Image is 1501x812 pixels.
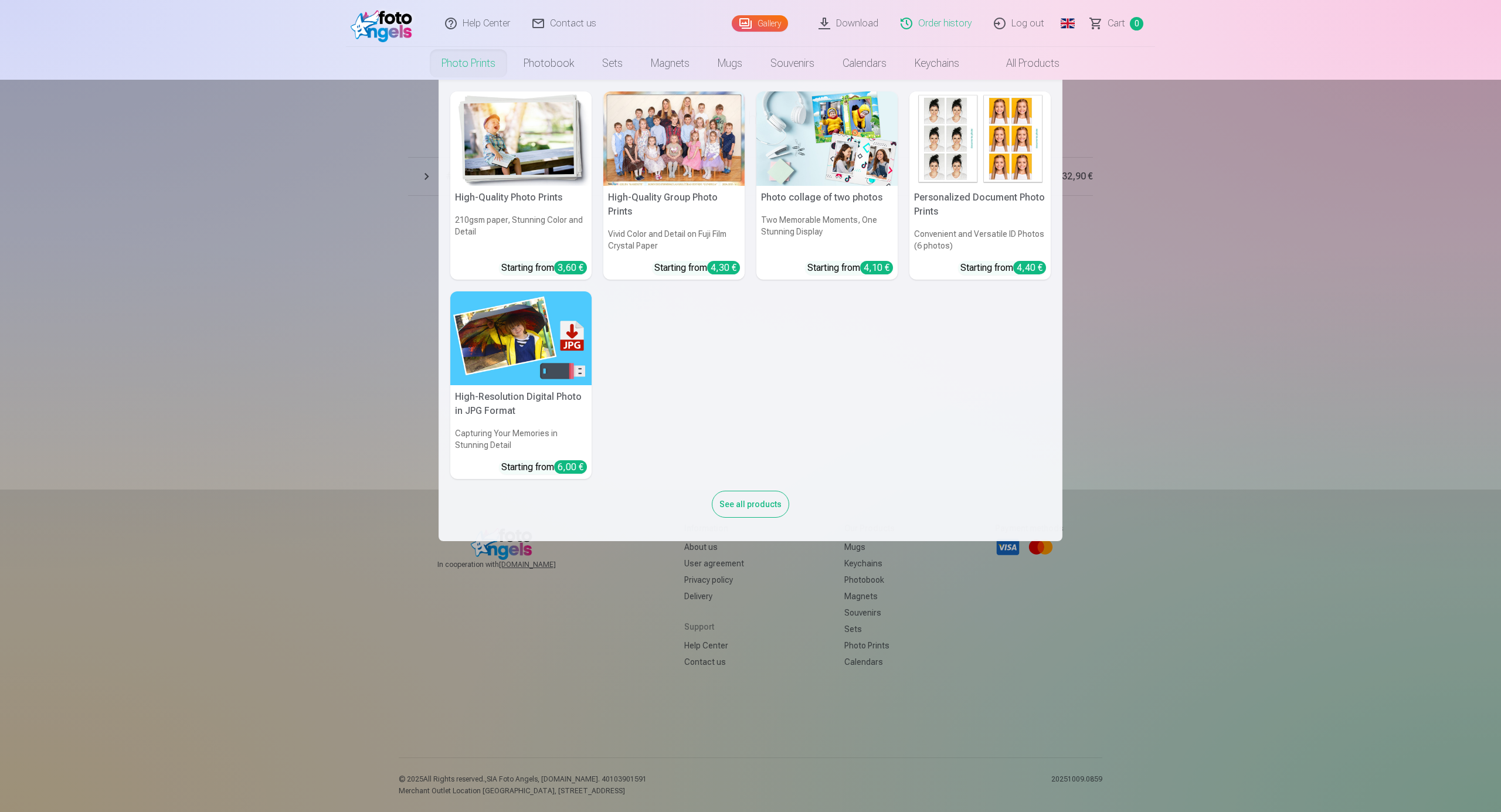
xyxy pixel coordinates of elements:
h5: Photo collage of two photos [756,186,898,209]
a: Photobook [510,47,588,80]
a: Mugs [704,47,756,80]
h5: Personalized Document Photo Prints [909,186,1051,223]
a: Photo collage of two photosPhoto collage of two photosTwo Memorable Moments, One Stunning Display... [756,91,898,280]
a: High-Resolution Digital Photo in JPG FormatHigh-Resolution Digital Photo in JPG FormatCapturing Y... [450,291,592,480]
img: Personalized Document Photo Prints [909,91,1051,186]
h5: High-Quality Group Photo Prints [603,186,745,223]
div: Starting from [960,261,1046,275]
h6: Capturing Your Memories in Stunning Detail [450,423,592,456]
div: Starting from [654,261,740,275]
a: Calendars [828,47,901,80]
div: Starting from [807,261,893,275]
a: Personalized Document Photo PrintsPersonalized Document Photo PrintsConvenient and Versatile ID P... [909,91,1051,280]
a: All products [973,47,1074,80]
img: High-Resolution Digital Photo in JPG Format [450,291,592,386]
span: Сart [1108,16,1125,30]
h6: Two Memorable Moments, One Stunning Display [756,209,898,256]
div: 4,30 € [707,261,740,274]
div: Starting from [501,261,587,275]
a: Gallery [732,15,788,32]
div: See all products [712,491,789,518]
a: High-Quality Photo PrintsHigh-Quality Photo Prints210gsm paper, Stunning Color and DetailStarting... [450,91,592,280]
img: Photo collage of two photos [756,91,898,186]
div: 4,40 € [1013,261,1046,274]
h6: 210gsm paper, Stunning Color and Detail [450,209,592,256]
a: Magnets [637,47,704,80]
a: Keychains [901,47,973,80]
a: Souvenirs [756,47,828,80]
a: Photo prints [427,47,510,80]
h6: Convenient and Versatile ID Photos (6 photos) [909,223,1051,256]
div: 3,60 € [554,261,587,274]
span: 0 [1130,17,1143,30]
h5: High-Quality Photo Prints [450,186,592,209]
a: See all products [712,497,789,509]
div: Starting from [501,460,587,474]
h5: High-Resolution Digital Photo in JPG Format [450,385,592,423]
img: High-Quality Photo Prints [450,91,592,186]
a: High-Quality Group Photo PrintsVivid Color and Detail on Fuji Film Crystal PaperStarting from4,30 € [603,91,745,280]
img: /fa1 [351,5,418,42]
h6: Vivid Color and Detail on Fuji Film Crystal Paper [603,223,745,256]
a: Sets [588,47,637,80]
div: 4,10 € [860,261,893,274]
div: 6,00 € [554,460,587,474]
